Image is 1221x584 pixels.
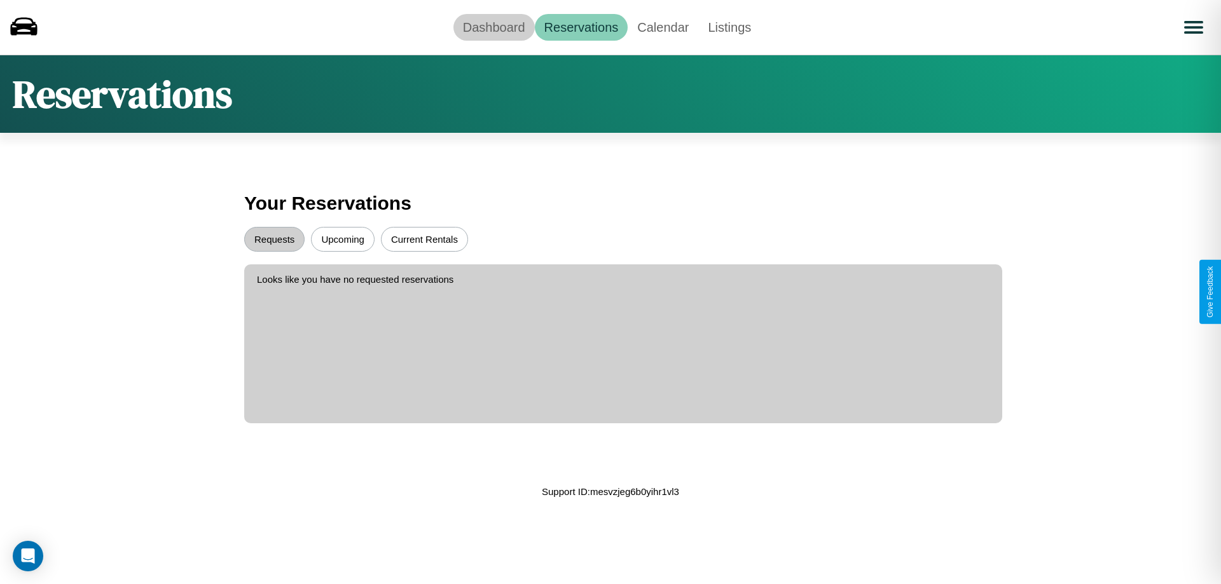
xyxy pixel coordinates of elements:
[311,227,375,252] button: Upcoming
[542,483,679,500] p: Support ID: mesvzjeg6b0yihr1vl3
[244,186,977,221] h3: Your Reservations
[244,227,305,252] button: Requests
[13,68,232,120] h1: Reservations
[1176,10,1211,45] button: Open menu
[535,14,628,41] a: Reservations
[453,14,535,41] a: Dashboard
[1206,266,1215,318] div: Give Feedback
[381,227,468,252] button: Current Rentals
[13,541,43,571] div: Open Intercom Messenger
[628,14,698,41] a: Calendar
[257,271,990,288] p: Looks like you have no requested reservations
[698,14,761,41] a: Listings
